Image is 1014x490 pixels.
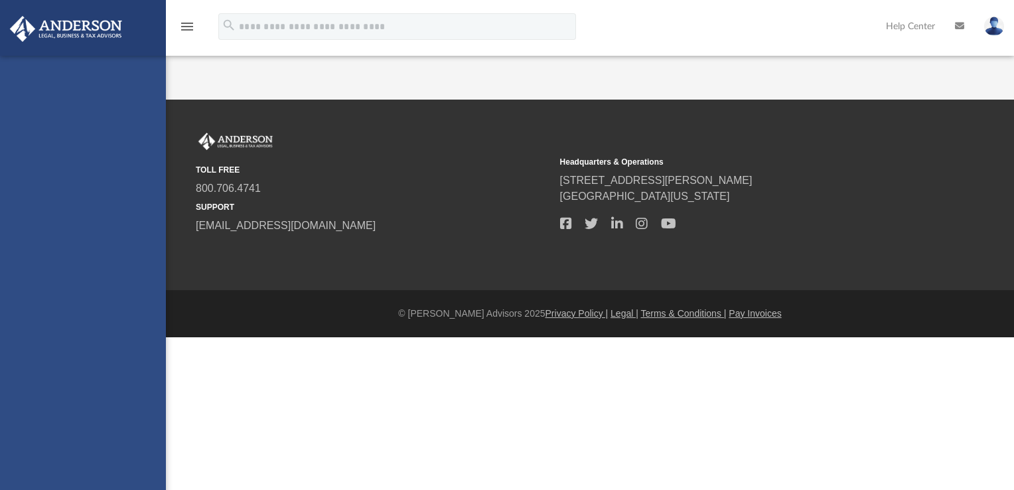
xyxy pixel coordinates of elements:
[179,19,195,35] i: menu
[6,16,126,42] img: Anderson Advisors Platinum Portal
[611,308,638,319] a: Legal |
[545,308,609,319] a: Privacy Policy |
[729,308,781,319] a: Pay Invoices
[196,133,275,150] img: Anderson Advisors Platinum Portal
[641,308,727,319] a: Terms & Conditions |
[196,201,551,213] small: SUPPORT
[984,17,1004,36] img: User Pic
[222,18,236,33] i: search
[196,220,376,231] a: [EMAIL_ADDRESS][DOMAIN_NAME]
[560,156,915,168] small: Headquarters & Operations
[196,183,261,194] a: 800.706.4741
[560,175,753,186] a: [STREET_ADDRESS][PERSON_NAME]
[166,307,1014,321] div: © [PERSON_NAME] Advisors 2025
[560,191,730,202] a: [GEOGRAPHIC_DATA][US_STATE]
[196,164,551,176] small: TOLL FREE
[179,25,195,35] a: menu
